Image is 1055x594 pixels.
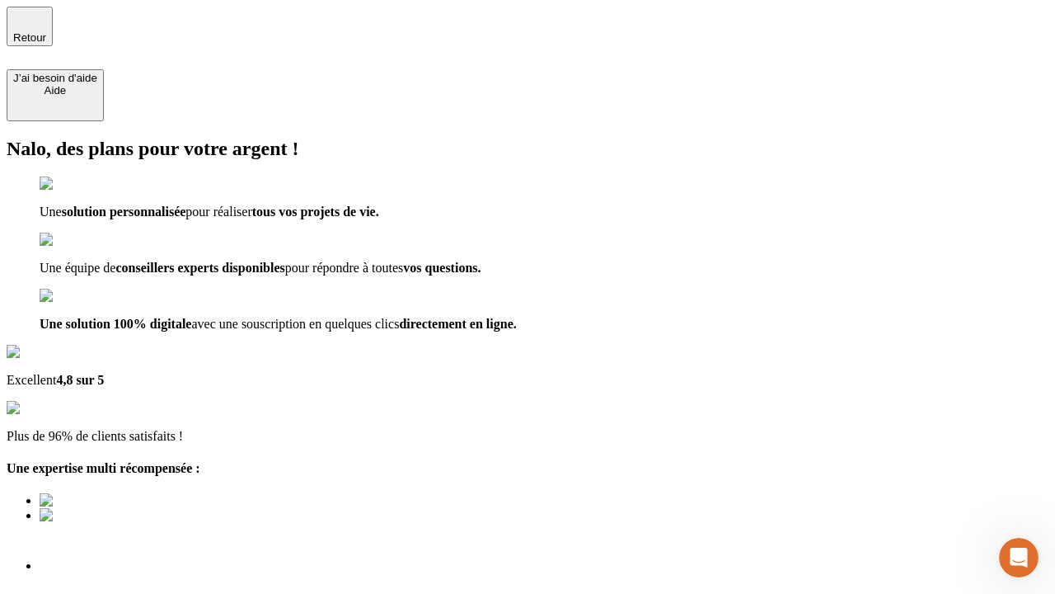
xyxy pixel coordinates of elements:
[13,84,97,97] div: Aide
[13,31,46,44] span: Retour
[40,205,62,219] span: Une
[13,72,97,84] div: J’ai besoin d'aide
[7,401,88,416] img: reviews stars
[40,261,115,275] span: Une équipe de
[40,289,110,304] img: checkmark
[7,429,1048,444] p: Plus de 96% de clients satisfaits !
[40,508,192,523] img: Best savings advice award
[999,538,1039,577] iframe: Intercom live chat
[40,523,87,570] img: Best savings advice award
[7,373,56,387] span: Excellent
[403,261,481,275] span: vos questions.
[40,317,191,331] span: Une solution 100% digitale
[7,69,104,121] button: J’ai besoin d'aideAide
[285,261,404,275] span: pour répondre à toutes
[7,138,1048,160] h2: Nalo, des plans pour votre argent !
[191,317,399,331] span: avec une souscription en quelques clics
[40,493,192,508] img: Best savings advice award
[7,461,1048,476] h4: Une expertise multi récompensée :
[185,205,251,219] span: pour réaliser
[399,317,516,331] span: directement en ligne.
[252,205,379,219] span: tous vos projets de vie.
[62,205,186,219] span: solution personnalisée
[40,233,110,247] img: checkmark
[115,261,284,275] span: conseillers experts disponibles
[7,345,102,360] img: Google Review
[56,373,104,387] span: 4,8 sur 5
[7,7,53,46] button: Retour
[40,177,110,191] img: checkmark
